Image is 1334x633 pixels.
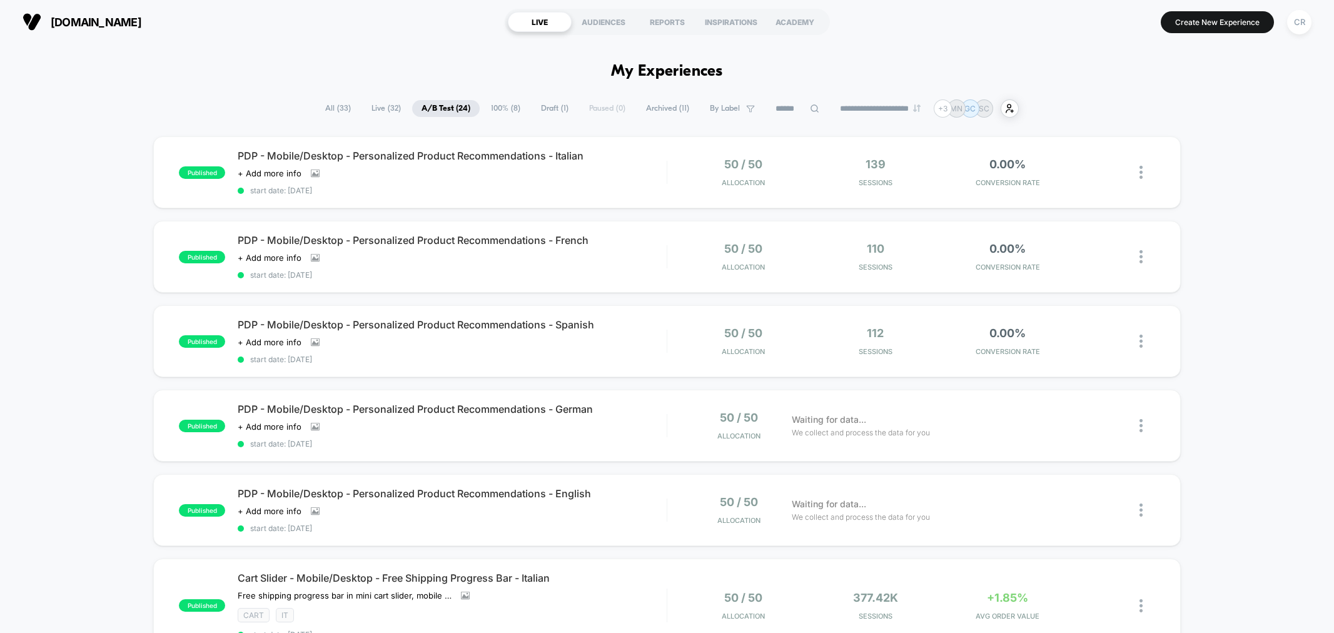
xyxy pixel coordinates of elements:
[944,263,1071,271] span: CONVERSION RATE
[238,524,666,533] span: start date: [DATE]
[1139,166,1143,179] img: close
[238,422,301,432] span: + Add more info
[722,263,765,271] span: Allocation
[1283,9,1315,35] button: CR
[179,599,225,612] span: published
[717,432,760,440] span: Allocation
[867,327,884,340] span: 112
[637,100,699,117] span: Archived ( 11 )
[724,591,762,604] span: 50 / 50
[238,608,270,622] span: CART
[722,347,765,356] span: Allocation
[1139,504,1143,517] img: close
[238,403,666,415] span: PDP - Mobile/Desktop - Personalized Product Recommendations - German
[238,487,666,500] span: PDP - Mobile/Desktop - Personalized Product Recommendations - English
[989,158,1026,171] span: 0.00%
[508,12,572,32] div: LIVE
[238,439,666,448] span: start date: [DATE]
[792,413,866,427] span: Waiting for data...
[1161,11,1274,33] button: Create New Experience
[710,104,740,113] span: By Label
[362,100,410,117] span: Live ( 32 )
[238,318,666,331] span: PDP - Mobile/Desktop - Personalized Product Recommendations - Spanish
[238,355,666,364] span: start date: [DATE]
[532,100,578,117] span: Draft ( 1 )
[1139,599,1143,612] img: close
[812,347,939,356] span: Sessions
[179,420,225,432] span: published
[717,516,760,525] span: Allocation
[724,327,762,340] span: 50 / 50
[238,168,301,178] span: + Add more info
[238,186,666,195] span: start date: [DATE]
[934,99,952,118] div: + 3
[1287,10,1311,34] div: CR
[179,335,225,348] span: published
[812,263,939,271] span: Sessions
[572,12,635,32] div: AUDIENCES
[950,104,963,113] p: MN
[23,13,41,31] img: Visually logo
[238,572,666,584] span: Cart Slider - Mobile/Desktop - Free Shipping Progress Bar - Italian
[987,591,1028,604] span: +1.85%
[792,511,930,523] span: We collect and process the data for you
[722,612,765,620] span: Allocation
[635,12,699,32] div: REPORTS
[853,591,898,604] span: 377.42k
[792,427,930,438] span: We collect and process the data for you
[238,337,301,347] span: + Add more info
[238,506,301,516] span: + Add more info
[611,63,723,81] h1: My Experiences
[944,178,1071,187] span: CONVERSION RATE
[944,612,1071,620] span: AVG ORDER VALUE
[316,100,360,117] span: All ( 33 )
[724,242,762,255] span: 50 / 50
[1139,335,1143,348] img: close
[51,16,141,29] span: [DOMAIN_NAME]
[792,497,866,511] span: Waiting for data...
[1139,250,1143,263] img: close
[812,178,939,187] span: Sessions
[238,253,301,263] span: + Add more info
[989,327,1026,340] span: 0.00%
[412,100,480,117] span: A/B Test ( 24 )
[763,12,827,32] div: ACADEMY
[238,234,666,246] span: PDP - Mobile/Desktop - Personalized Product Recommendations - French
[238,590,452,600] span: Free shipping progress bar in mini cart slider, mobile only
[944,347,1071,356] span: CONVERSION RATE
[812,612,939,620] span: Sessions
[720,411,758,424] span: 50 / 50
[979,104,989,113] p: SC
[720,495,758,509] span: 50 / 50
[722,178,765,187] span: Allocation
[867,242,884,255] span: 110
[482,100,530,117] span: 100% ( 8 )
[964,104,976,113] p: GC
[989,242,1026,255] span: 0.00%
[19,12,145,32] button: [DOMAIN_NAME]
[238,149,666,162] span: PDP - Mobile/Desktop - Personalized Product Recommendations - Italian
[724,158,762,171] span: 50 / 50
[699,12,763,32] div: INSPIRATIONS
[866,158,886,171] span: 139
[179,504,225,517] span: published
[276,608,294,622] span: IT
[913,104,921,112] img: end
[238,270,666,280] span: start date: [DATE]
[179,166,225,179] span: published
[179,251,225,263] span: published
[1139,419,1143,432] img: close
